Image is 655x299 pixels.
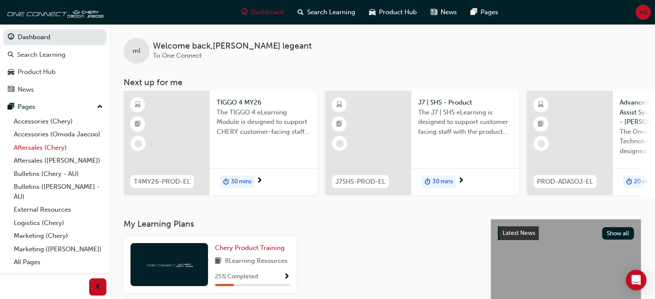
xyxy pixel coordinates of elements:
span: prev-icon [95,282,101,293]
h3: Next up for me [110,77,655,87]
span: booktick-icon [135,119,141,130]
span: Show Progress [283,273,290,281]
a: Logistics (Chery) [10,216,106,230]
span: 8 Learning Resources [225,256,288,267]
span: Product Hub [379,7,417,17]
span: PROD-ADASOJ-EL [537,177,593,187]
span: Dashboard [251,7,284,17]
a: External Resources [10,203,106,216]
div: News [18,85,34,95]
span: The TIGGO 4 eLearning Module is designed to support CHERY customer-facing staff with the product ... [217,108,310,137]
h3: My Learning Plans [124,219,477,229]
img: oneconnect [146,260,193,268]
span: guage-icon [8,34,14,41]
span: learningResourceType_ELEARNING-icon [135,99,141,111]
a: Accessories (Chery) [10,115,106,128]
span: car-icon [8,68,14,76]
div: Product Hub [18,67,56,77]
a: Marketing (Chery) [10,229,106,243]
span: The J7 | SHS eLearning is designed to support customer facing staff with the product and sales in... [418,108,512,137]
span: next-icon [458,177,464,185]
a: Bulletins (Chery - AU) [10,167,106,181]
span: Pages [481,7,498,17]
span: news-icon [8,86,14,94]
span: search-icon [298,7,304,18]
button: ml [636,5,651,20]
a: All Pages [10,256,106,269]
span: Search Learning [307,7,355,17]
a: Search Learning [3,47,106,63]
button: Pages [3,99,106,115]
span: next-icon [256,177,263,185]
img: oneconnect [4,3,103,21]
span: J7SHS-PROD-EL [335,177,385,187]
span: car-icon [369,7,376,18]
span: News [441,7,457,17]
a: J7SHS-PROD-ELJ7 | SHS - ProductThe J7 | SHS eLearning is designed to support customer facing staf... [325,91,519,195]
div: Open Intercom Messenger [626,270,646,290]
a: T4MY26-PROD-ELTIGGO 4 MY26The TIGGO 4 eLearning Module is designed to support CHERY customer-faci... [124,91,317,195]
span: up-icon [97,102,103,113]
span: learningResourceType_ELEARNING-icon [336,99,342,111]
span: 30 mins [231,177,251,187]
span: duration-icon [626,176,632,188]
span: 30 mins [432,177,453,187]
a: Aftersales ([PERSON_NAME]) [10,154,106,167]
span: learningRecordVerb_NONE-icon [134,140,142,148]
span: book-icon [215,256,221,267]
span: J7 | SHS - Product [418,98,512,108]
a: Dashboard [3,29,106,45]
div: Search Learning [17,50,65,60]
a: Marketing ([PERSON_NAME]) [10,243,106,256]
span: Chery Product Training [215,244,285,252]
a: pages-iconPages [464,3,505,21]
span: booktick-icon [538,119,544,130]
a: search-iconSearch Learning [291,3,362,21]
a: Chery Product Training [215,243,288,253]
span: TIGGO 4 MY26 [217,98,310,108]
span: learningRecordVerb_NONE-icon [336,140,344,148]
span: T4MY26-PROD-EL [134,177,190,187]
button: Show Progress [283,271,290,282]
a: Latest NewsShow all [498,226,634,240]
button: Show all [602,227,634,240]
span: 20 mins [634,177,655,187]
span: Latest News [503,229,535,237]
span: news-icon [431,7,437,18]
button: DashboardSearch LearningProduct HubNews [3,28,106,99]
a: News [3,82,106,98]
a: Aftersales (Chery) [10,141,106,154]
span: To One Connect [153,52,202,59]
a: Accessories (Omoda Jaecoo) [10,128,106,141]
span: guage-icon [241,7,248,18]
span: ml [639,7,647,17]
a: car-iconProduct Hub [362,3,424,21]
span: duration-icon [425,176,431,188]
span: booktick-icon [336,119,342,130]
span: Welcome back , [PERSON_NAME] legeant [153,41,312,51]
span: 25 % Completed [215,272,258,282]
a: news-iconNews [424,3,464,21]
span: learningResourceType_ELEARNING-icon [538,99,544,111]
a: Product Hub [3,64,106,80]
span: duration-icon [223,176,229,188]
span: search-icon [8,51,14,59]
span: learningRecordVerb_NONE-icon [537,140,545,148]
span: pages-icon [471,7,477,18]
a: guage-iconDashboard [234,3,291,21]
span: pages-icon [8,103,14,111]
a: Bulletins ([PERSON_NAME] - AU) [10,180,106,203]
div: Pages [18,102,35,112]
span: ml [133,46,140,56]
